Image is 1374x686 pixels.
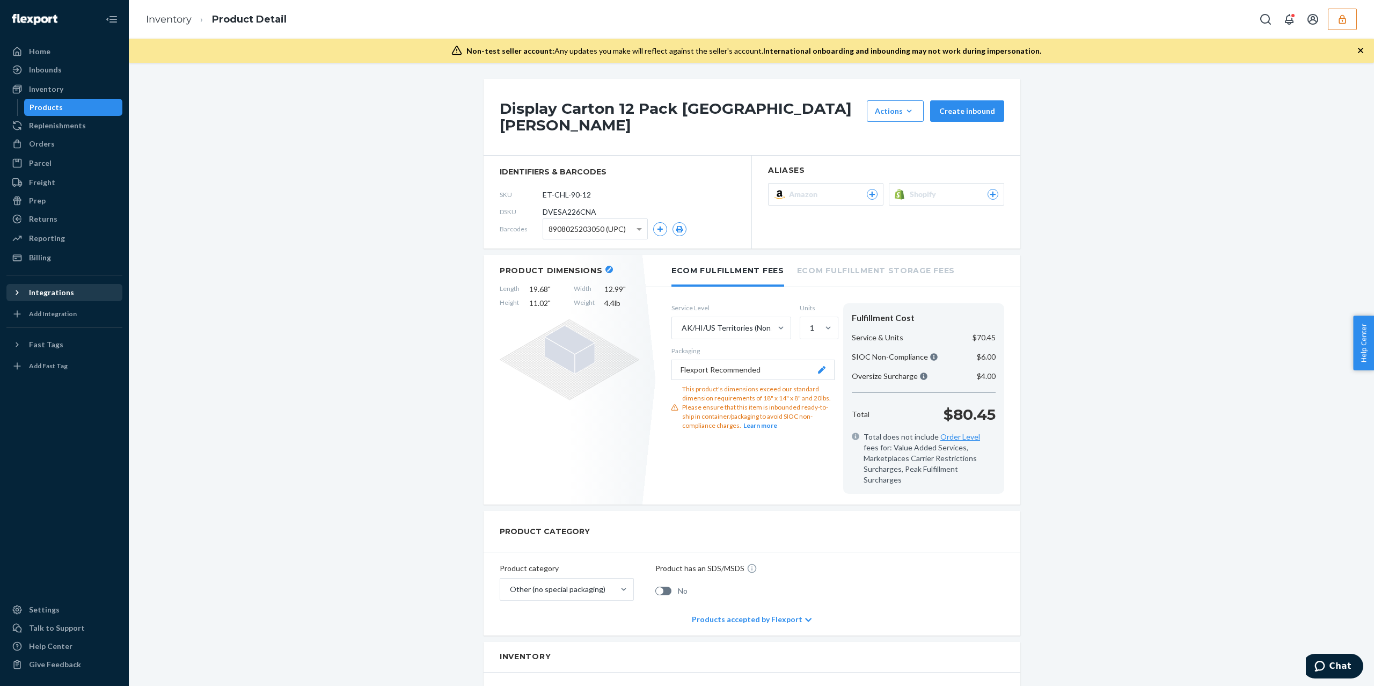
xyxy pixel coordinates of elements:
[500,284,520,295] span: Length
[101,9,122,30] button: Close Navigation
[682,323,777,333] div: AK/HI/US Territories (Non Fast Tag)
[529,298,564,309] span: 11.02
[940,432,980,441] a: Order Level
[671,360,835,380] button: Flexport Recommended
[973,332,996,343] p: $70.45
[852,371,927,382] p: Oversize Surcharge
[574,298,595,309] span: Weight
[604,298,639,309] span: 4.4 lb
[6,117,122,134] a: Replenishments
[29,641,72,652] div: Help Center
[682,384,835,430] div: This product's dimensions exceed our standard dimension requirements of 18" x 14" x 8" and 20lbs....
[6,61,122,78] a: Inbounds
[29,604,60,615] div: Settings
[509,584,510,595] input: Other (no special packaging)
[543,207,596,217] span: DVESA226CNA
[500,166,735,177] span: identifiers & barcodes
[29,287,74,298] div: Integrations
[977,371,996,382] p: $4.00
[29,659,81,670] div: Give Feedback
[29,177,55,188] div: Freight
[6,230,122,247] a: Reporting
[6,155,122,172] a: Parcel
[692,603,812,636] div: Products accepted by Flexport
[500,190,543,199] span: SKU
[510,584,605,595] div: Other (no special packaging)
[6,135,122,152] a: Orders
[6,192,122,209] a: Prep
[6,249,122,266] a: Billing
[29,138,55,149] div: Orders
[574,284,595,295] span: Width
[6,336,122,353] button: Fast Tags
[500,207,543,216] span: DSKU
[852,409,869,420] p: Total
[1255,9,1276,30] button: Open Search Box
[6,357,122,375] a: Add Fast Tag
[1278,9,1300,30] button: Open notifications
[1353,316,1374,370] button: Help Center
[6,174,122,191] a: Freight
[500,563,634,574] p: Product category
[852,312,996,324] div: Fulfillment Cost
[681,323,682,333] input: AK/HI/US Territories (Non Fast Tag)
[889,183,1004,206] button: Shopify
[6,619,122,637] button: Talk to Support
[910,189,940,200] span: Shopify
[1306,654,1363,681] iframe: Opens a widget where you can chat to one of our agents
[6,284,122,301] button: Integrations
[671,346,835,355] p: Packaging
[6,305,122,323] a: Add Integration
[655,563,744,574] p: Product has an SDS/MSDS
[789,189,822,200] span: Amazon
[500,100,861,134] h1: Display Carton 12 Pack [GEOGRAPHIC_DATA] [PERSON_NAME]
[6,638,122,655] a: Help Center
[671,255,784,287] li: Ecom Fulfillment Fees
[875,106,916,116] div: Actions
[529,284,564,295] span: 19.68
[852,352,938,362] p: SIOC Non-Compliance
[944,404,996,425] p: $80.45
[29,195,46,206] div: Prep
[29,233,65,244] div: Reporting
[29,158,52,169] div: Parcel
[867,100,924,122] button: Actions
[466,46,554,55] span: Non-test seller account:
[6,656,122,673] button: Give Feedback
[29,339,63,350] div: Fast Tags
[212,13,287,25] a: Product Detail
[797,255,955,284] li: Ecom Fulfillment Storage Fees
[500,298,520,309] span: Height
[763,46,1041,55] span: International onboarding and inbounding may not work during impersonation.
[29,252,51,263] div: Billing
[29,361,68,370] div: Add Fast Tag
[678,586,688,596] span: No
[548,284,551,294] span: "
[500,653,1004,661] h2: Inventory
[146,13,192,25] a: Inventory
[6,210,122,228] a: Returns
[500,266,603,275] h2: Product Dimensions
[768,166,1004,174] h2: Aliases
[800,303,835,312] label: Units
[810,323,814,333] div: 1
[809,323,810,333] input: 1
[29,64,62,75] div: Inbounds
[852,332,903,343] p: Service & Units
[29,120,86,131] div: Replenishments
[768,183,883,206] button: Amazon
[864,432,996,485] span: Total does not include fees for: Value Added Services, Marketplaces Carrier Restrictions Surcharg...
[500,224,543,233] span: Barcodes
[623,284,626,294] span: "
[24,99,123,116] a: Products
[6,81,122,98] a: Inventory
[29,46,50,57] div: Home
[30,102,63,113] div: Products
[12,14,57,25] img: Flexport logo
[29,214,57,224] div: Returns
[977,352,996,362] p: $6.00
[930,100,1004,122] button: Create inbound
[29,623,85,633] div: Talk to Support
